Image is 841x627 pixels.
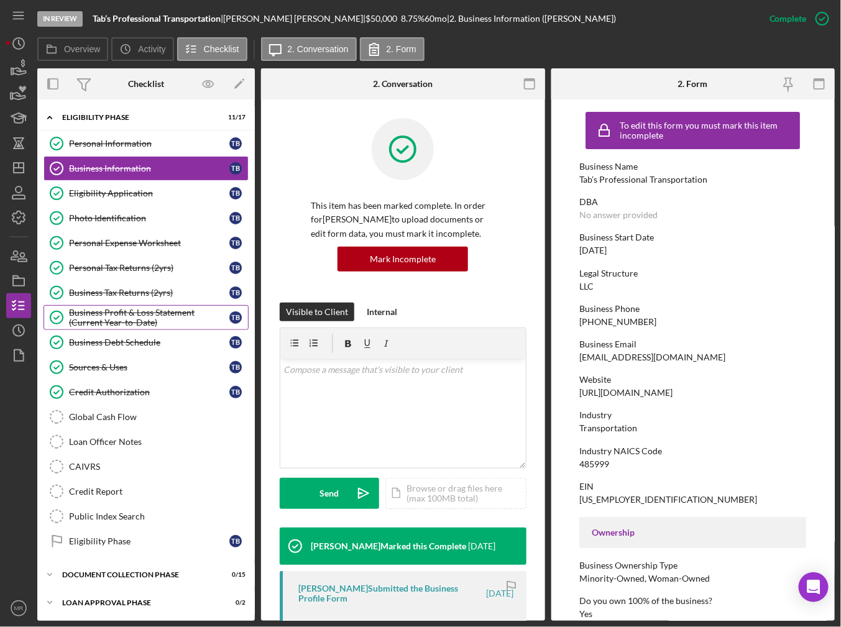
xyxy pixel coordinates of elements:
div: T B [229,286,242,299]
a: Business Tax Returns (2yrs)TB [44,280,249,305]
div: T B [229,162,242,175]
div: 0 / 15 [223,571,246,579]
div: EIN [579,482,806,492]
button: Complete [757,6,835,31]
div: T B [229,187,242,199]
button: Overview [37,37,108,61]
div: LLC [579,281,594,291]
div: T B [229,336,242,349]
div: In Review [37,11,83,27]
div: 8.75 % [401,14,425,24]
button: Send [280,478,379,509]
div: Industry NAICS Code [579,446,806,456]
div: T B [229,262,242,274]
label: 2. Conversation [288,44,349,54]
div: No answer provided [579,210,658,220]
div: Business Ownership Type [579,561,806,570]
div: DBA [579,197,806,207]
div: Sources & Uses [69,362,229,372]
a: Eligibility ApplicationTB [44,181,249,206]
div: Complete [770,6,807,31]
div: [EMAIL_ADDRESS][DOMAIN_NAME] [579,352,725,362]
div: Loan Approval Phase [62,599,214,606]
div: [PERSON_NAME] [PERSON_NAME] | [223,14,365,24]
div: Personal Information [69,139,229,149]
a: Global Cash Flow [44,405,249,429]
div: Credit Report [69,487,248,497]
div: T B [229,386,242,398]
div: [PHONE_NUMBER] [579,317,656,327]
a: CAIVRS [44,454,249,479]
div: Document Collection Phase [62,571,214,579]
div: Send [320,478,339,509]
div: Checklist [128,79,164,89]
a: Public Index Search [44,504,249,529]
div: To edit this form you must mark this item incomplete [620,121,797,140]
div: Business Tax Returns (2yrs) [69,288,229,298]
time: 2025-05-28 02:07 [487,588,514,598]
button: 2. Form [360,37,425,61]
time: 2025-05-29 19:23 [468,541,495,551]
div: 2. Form [678,79,708,89]
div: Eligibility Phase [62,114,214,121]
div: Personal Tax Returns (2yrs) [69,263,229,273]
a: Personal Expense WorksheetTB [44,231,249,255]
div: T B [229,137,242,150]
div: | 2. Business Information ([PERSON_NAME]) [447,14,616,24]
div: 2. Conversation [373,79,433,89]
div: Website [579,375,806,385]
a: Personal InformationTB [44,131,249,156]
div: Personal Expense Worksheet [69,238,229,248]
a: Credit Report [44,479,249,504]
a: Business InformationTB [44,156,249,181]
button: Internal [361,303,403,321]
div: Eligibility Phase [69,536,229,546]
div: T B [229,535,242,547]
div: T B [229,311,242,324]
div: Visible to Client [286,303,348,321]
a: Personal Tax Returns (2yrs)TB [44,255,249,280]
div: T B [229,361,242,373]
div: 11 / 17 [223,114,246,121]
a: Photo IdentificationTB [44,206,249,231]
div: [URL][DOMAIN_NAME] [579,388,673,398]
div: CAIVRS [69,462,248,472]
div: Business Email [579,339,806,349]
div: [PERSON_NAME] Submitted the Business Profile Form [298,584,485,603]
div: Industry [579,410,806,420]
div: Credit Authorization [69,387,229,397]
button: Activity [111,37,173,61]
span: $50,000 [365,13,397,24]
text: MR [14,605,24,612]
div: Eligibility Application [69,188,229,198]
div: Business Profit & Loss Statement (Current Year-to-Date) [69,308,229,327]
div: Transportation [579,423,637,433]
div: 60 mo [425,14,447,24]
div: Minority-Owned, Woman-Owned [579,574,710,584]
div: T B [229,237,242,249]
div: Business Start Date [579,232,806,242]
div: Yes [579,609,592,619]
div: Loan Officer Notes [69,437,248,447]
div: Photo Identification [69,213,229,223]
div: 485999 [579,459,609,469]
button: 2. Conversation [261,37,357,61]
label: Overview [64,44,100,54]
div: Public Index Search [69,511,248,521]
label: Checklist [204,44,239,54]
p: This item has been marked complete. In order for [PERSON_NAME] to upload documents or edit form d... [311,199,495,240]
div: Business Name [579,162,806,172]
a: Business Profit & Loss Statement (Current Year-to-Date)TB [44,305,249,330]
div: Business Debt Schedule [69,337,229,347]
a: Sources & UsesTB [44,355,249,380]
div: 0 / 2 [223,599,246,606]
a: Eligibility PhaseTB [44,529,249,554]
button: Checklist [177,37,247,61]
b: Tab’s Professional Transportation [93,13,221,24]
button: Visible to Client [280,303,354,321]
div: Mark Incomplete [370,247,436,272]
div: | [93,14,223,24]
div: Ownership [592,528,794,538]
div: Legal Structure [579,268,806,278]
div: Tab’s Professional Transportation [579,175,707,185]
